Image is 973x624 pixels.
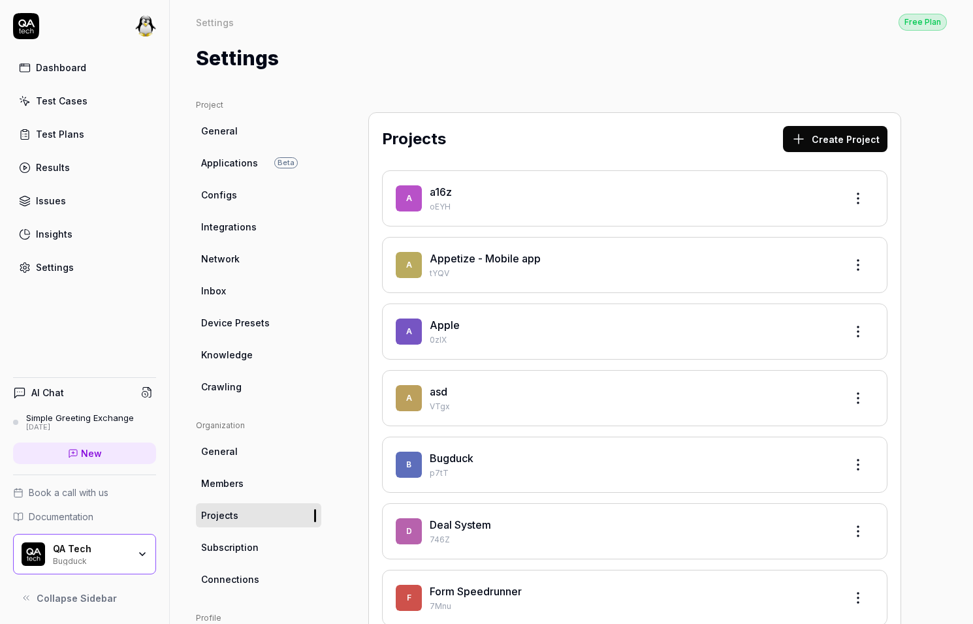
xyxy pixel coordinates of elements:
img: 5eef0e98-4aae-465c-a732-758f13500123.jpeg [135,16,156,37]
div: Settings [196,16,234,29]
span: Members [201,476,244,490]
button: Collapse Sidebar [13,585,156,611]
p: 746Z [430,534,835,546]
span: Applications [201,156,258,170]
button: QA Tech LogoQA TechBugduck [13,534,156,574]
h1: Settings [196,44,279,73]
span: Documentation [29,510,93,523]
span: Configs [201,188,237,202]
a: Simple Greeting Exchange[DATE] [13,413,156,432]
a: Form Speedrunner [430,585,522,598]
a: General [196,439,321,463]
a: Free Plan [899,13,947,31]
a: Book a call with us [13,486,156,499]
span: D [396,518,422,544]
a: a16z [430,185,452,198]
span: Network [201,252,240,266]
h2: Projects [382,127,446,151]
a: Documentation [13,510,156,523]
p: 0zIX [430,334,835,346]
div: Organization [196,420,321,431]
a: Projects [196,503,321,527]
div: Simple Greeting Exchange [26,413,134,423]
div: Test Plans [36,127,84,141]
a: Bugduck [430,452,473,465]
span: New [81,446,102,460]
a: Connections [196,567,321,591]
a: Test Cases [13,88,156,114]
a: Configs [196,183,321,207]
span: A [396,319,422,345]
a: Dashboard [13,55,156,80]
a: Apple [430,319,460,332]
div: Dashboard [36,61,86,74]
div: Bugduck [53,555,129,565]
p: VTgx [430,401,835,413]
span: Crawling [201,380,242,394]
span: Collapse Sidebar [37,591,117,605]
p: tYQV [430,268,835,279]
div: Results [36,161,70,174]
div: Issues [36,194,66,208]
div: Free Plan [899,14,947,31]
span: Device Presets [201,316,270,330]
a: Subscription [196,535,321,559]
div: Settings [36,260,74,274]
span: Knowledge [201,348,253,362]
span: A [396,252,422,278]
span: Subscription [201,540,259,554]
a: Deal System [430,518,491,531]
span: Connections [201,572,259,586]
a: Settings [13,255,156,280]
a: Insights [13,221,156,247]
span: a [396,385,422,411]
div: Test Cases [36,94,88,108]
span: Integrations [201,220,257,234]
span: General [201,124,238,138]
p: 7Mnu [430,601,835,612]
a: Crawling [196,375,321,399]
span: Book a call with us [29,486,108,499]
span: Beta [274,157,298,168]
a: Network [196,247,321,271]
p: oEYH [430,201,835,213]
a: General [196,119,321,143]
span: Projects [201,508,238,522]
div: [DATE] [26,423,134,432]
a: Issues [13,188,156,213]
a: Knowledge [196,343,321,367]
a: Integrations [196,215,321,239]
a: Members [196,471,321,495]
span: General [201,445,238,458]
span: B [396,452,422,478]
div: QA Tech [53,543,129,555]
p: p7tT [430,467,835,479]
a: Test Plans [13,121,156,147]
button: Create Project [783,126,887,152]
div: Project [196,99,321,111]
a: Results [13,155,156,180]
a: asd [430,385,447,398]
a: Device Presets [196,311,321,335]
div: Insights [36,227,72,241]
img: QA Tech Logo [22,542,45,566]
h4: AI Chat [31,386,64,399]
a: ApplicationsBeta [196,151,321,175]
span: a [396,185,422,211]
span: Inbox [201,284,226,298]
a: Appetize - Mobile app [430,252,541,265]
a: New [13,443,156,464]
span: F [396,585,422,611]
div: Profile [196,612,321,624]
a: Inbox [196,279,321,303]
